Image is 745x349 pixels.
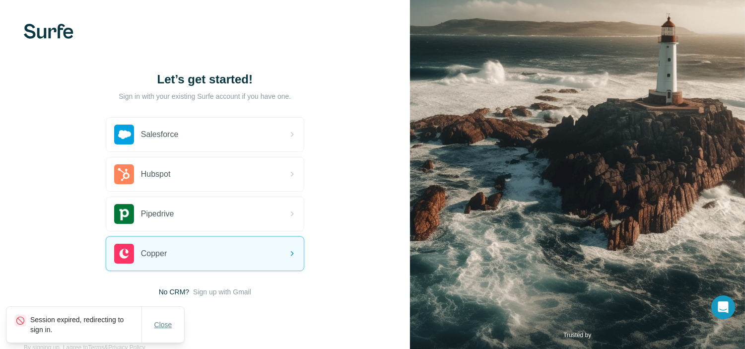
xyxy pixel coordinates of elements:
[563,319,591,328] p: Trusted by
[479,333,518,345] img: google's logo
[561,333,607,345] img: mirakl's logo
[106,71,304,87] h1: Let’s get started!
[193,287,251,297] button: Sign up with Gmail
[526,333,553,345] img: uber's logo
[114,125,134,144] img: salesforce's logo
[114,164,134,184] img: hubspot's logo
[114,244,134,264] img: copper's logo
[154,320,172,330] span: Close
[614,333,676,345] img: spendesk's logo
[711,295,735,319] div: Abrir Intercom Messenger
[141,129,179,140] span: Salesforce
[141,248,167,260] span: Copper
[114,204,134,224] img: pipedrive's logo
[159,287,189,297] span: No CRM?
[147,316,179,334] button: Close
[141,208,174,220] span: Pipedrive
[30,315,141,335] p: Session expired, redirecting to sign in.
[119,91,291,101] p: Sign in with your existing Surfe account if you have one.
[24,24,73,39] img: Surfe's logo
[141,168,171,180] span: Hubspot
